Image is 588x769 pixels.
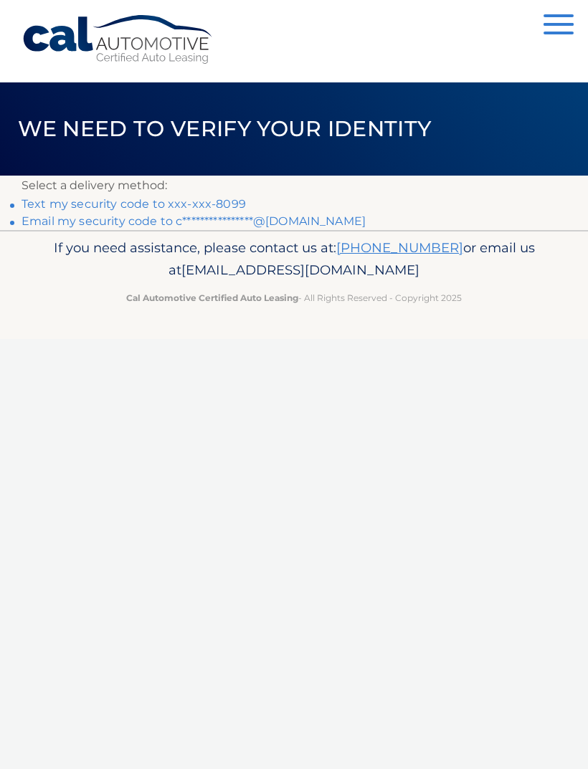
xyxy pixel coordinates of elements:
[336,239,463,256] a: [PHONE_NUMBER]
[22,237,566,282] p: If you need assistance, please contact us at: or email us at
[22,290,566,305] p: - All Rights Reserved - Copyright 2025
[544,14,574,38] button: Menu
[18,115,432,142] span: We need to verify your identity
[181,262,419,278] span: [EMAIL_ADDRESS][DOMAIN_NAME]
[126,292,298,303] strong: Cal Automotive Certified Auto Leasing
[22,197,246,211] a: Text my security code to xxx-xxx-8099
[22,176,566,196] p: Select a delivery method:
[22,14,215,65] a: Cal Automotive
